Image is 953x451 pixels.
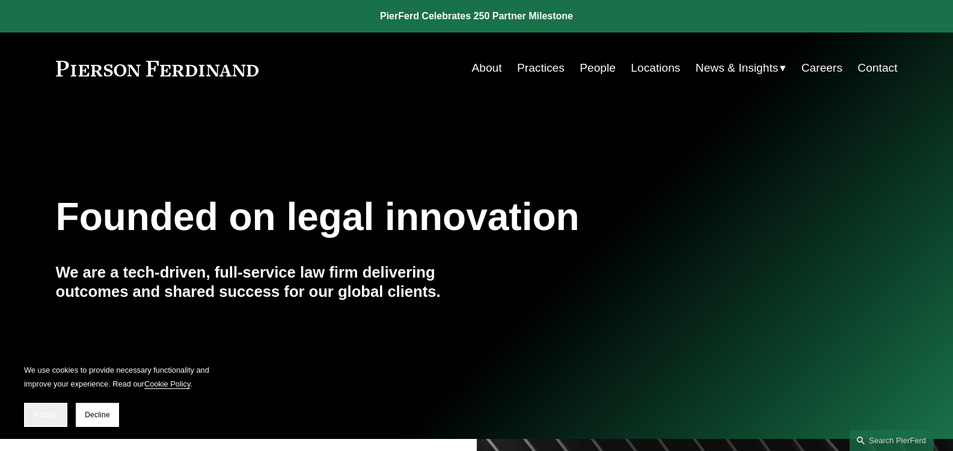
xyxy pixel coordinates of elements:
[517,57,565,79] a: Practices
[34,411,57,419] span: Accept
[24,363,216,391] p: We use cookies to provide necessary functionality and improve your experience. Read our .
[12,351,228,439] section: Cookie banner
[56,263,477,302] h4: We are a tech-driven, full-service law firm delivering outcomes and shared success for our global...
[850,430,934,451] a: Search this site
[76,403,119,427] button: Decline
[696,58,779,79] span: News & Insights
[144,379,191,388] a: Cookie Policy
[580,57,616,79] a: People
[471,57,501,79] a: About
[857,57,897,79] a: Contact
[56,195,758,239] h1: Founded on legal innovation
[696,57,786,79] a: folder dropdown
[24,403,67,427] button: Accept
[801,57,842,79] a: Careers
[85,411,110,419] span: Decline
[631,57,680,79] a: Locations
